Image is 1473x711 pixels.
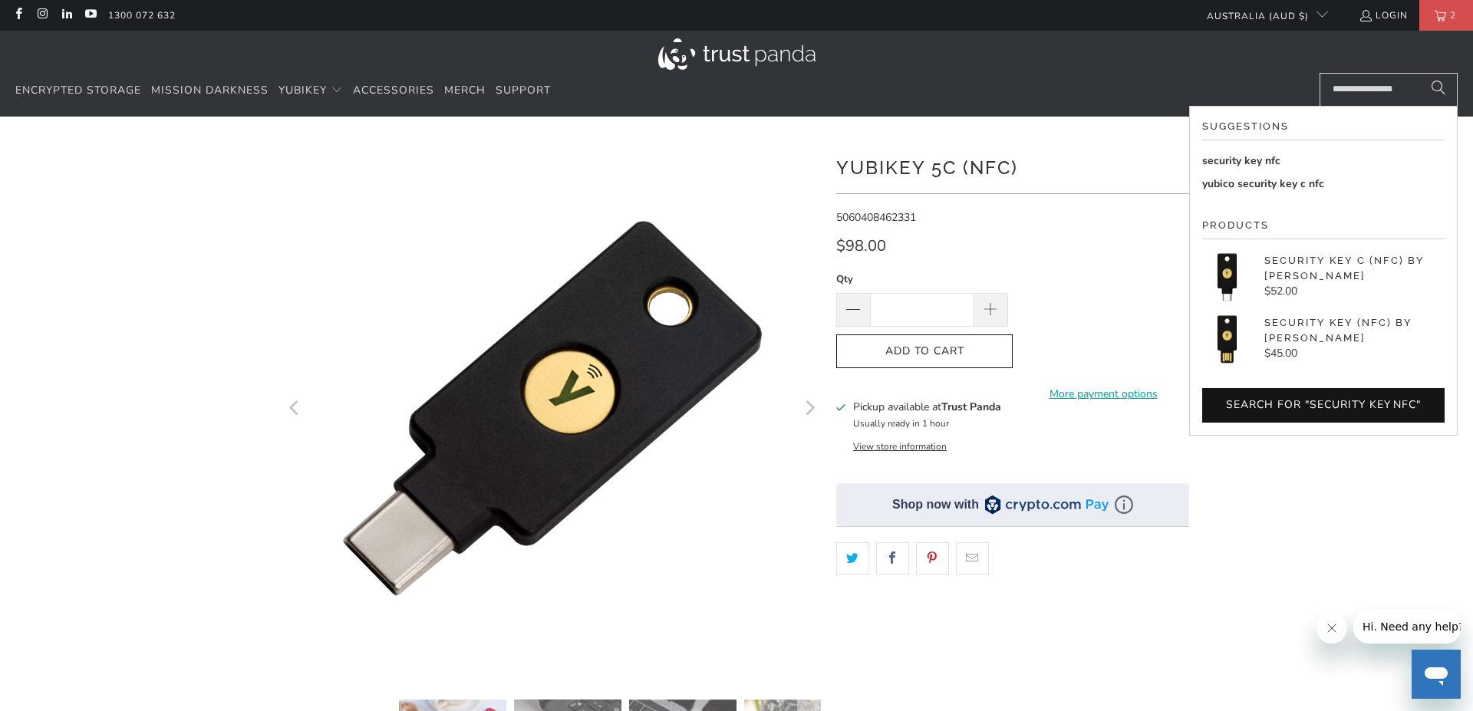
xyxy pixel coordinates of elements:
[1264,346,1297,360] span: $45.00
[283,140,308,676] button: Previous
[1316,613,1347,644] iframe: Close message
[1202,176,1324,191] span: yubico security key c nfc
[1202,176,1445,193] a: yubico security key c nfc
[496,83,551,97] span: Support
[151,83,269,97] span: Mission Darkness
[15,73,141,109] a: Encrypted Storage
[1202,218,1445,240] h2: Products
[836,334,1013,369] button: Add to Cart
[1202,153,1280,168] span: security key nfc
[797,140,822,676] button: Next
[278,83,327,97] span: YubiKey
[1264,253,1445,283] p: Security Key C (NFC) by [PERSON_NAME]
[836,542,869,574] a: Share this on Twitter
[1353,610,1461,644] iframe: Message from company
[12,9,25,21] a: Trust Panda Australia on Facebook
[1202,314,1445,364] a: Security Key (NFC) by Yubico - Trust Panda Security Key (NFC) by [PERSON_NAME] $45.00
[892,496,979,513] div: Shop now with
[108,7,176,24] a: 1300 072 632
[1017,386,1189,403] a: More payment options
[836,151,1189,182] h1: YubiKey 5C (NFC)
[278,73,343,109] summary: YubiKey
[1419,73,1458,107] button: Search
[1202,252,1252,301] img: Security Key C (NFC) by Yubico - Trust Panda
[84,9,97,21] a: Trust Panda Australia on YouTube
[658,38,816,70] img: Trust Panda Australia
[1202,252,1445,301] a: Security Key C (NFC) by Yubico - Trust Panda Security Key C (NFC) by [PERSON_NAME] $52.00
[444,73,486,109] a: Merch
[60,9,73,21] a: Trust Panda Australia on LinkedIn
[1320,73,1458,107] input: Search...
[853,399,1001,415] h3: Pickup available at
[1202,119,1445,141] h2: Suggestions
[1264,284,1297,298] span: $52.00
[836,271,1008,288] label: Qty
[956,542,989,574] a: Email this to a friend
[353,73,434,109] a: Accessories
[1264,315,1445,345] p: Security Key (NFC) by [PERSON_NAME]
[836,210,916,225] span: 5060408462331
[35,9,48,21] a: Trust Panda Australia on Instagram
[9,11,110,23] span: Hi. Need any help?
[852,345,997,358] span: Add to Cart
[444,83,486,97] span: Merch
[151,73,269,109] a: Mission Darkness
[1412,650,1461,699] iframe: Button to launch messaging window
[853,440,947,453] button: View store information
[941,400,1001,414] b: Trust Panda
[1202,388,1445,423] button: Search for "Security Key NFC"
[353,83,434,97] span: Accessories
[876,542,909,574] a: Share this on Facebook
[15,73,551,109] nav: Translation missing: en.navigation.header.main_nav
[836,601,1189,652] iframe: Reviews Widget
[15,83,141,97] span: Encrypted Storage
[836,235,886,256] span: $98.00
[1359,7,1408,24] a: Login
[284,140,821,676] a: YubiKey 5C (NFC) - Trust Panda
[853,417,949,430] small: Usually ready in 1 hour
[916,542,949,574] a: Share this on Pinterest
[1202,153,1445,170] a: security key nfc
[496,73,551,109] a: Support
[1202,314,1252,364] img: Security Key (NFC) by Yubico - Trust Panda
